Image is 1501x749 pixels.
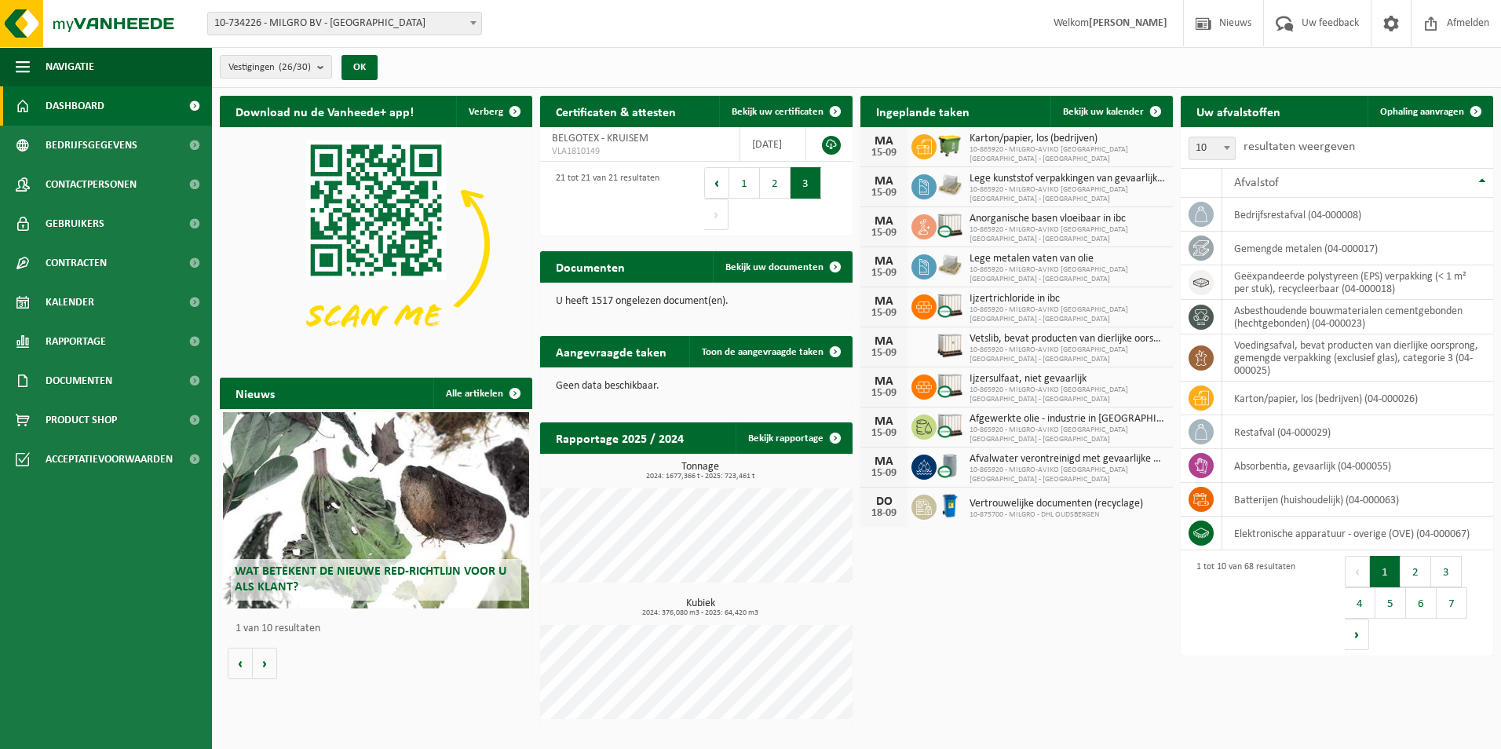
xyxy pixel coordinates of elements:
[937,412,963,439] img: PB-IC-CU
[719,96,851,127] a: Bekijk uw certificaten
[937,492,963,519] img: WB-0240-HPE-BE-09
[937,172,963,199] img: LP-PA-00000-WDN-11
[1189,137,1235,159] span: 10
[456,96,531,127] button: Verberg
[1222,449,1493,483] td: absorbentia, gevaarlijk (04-000055)
[868,388,900,399] div: 15-09
[1345,619,1369,650] button: Next
[970,345,1165,364] span: 10-865920 - MILGRO-AVIKO [GEOGRAPHIC_DATA] [GEOGRAPHIC_DATA] - [GEOGRAPHIC_DATA]
[1437,587,1467,619] button: 7
[556,296,837,307] p: U heeft 1517 ongelezen document(en).
[1370,556,1401,587] button: 1
[1222,382,1493,415] td: karton/papier, los (bedrijven) (04-000026)
[868,135,900,148] div: MA
[1050,96,1171,127] a: Bekijk uw kalender
[970,453,1165,466] span: Afvalwater verontreinigd met gevaarlijke producten in 200lt
[1375,587,1406,619] button: 5
[548,609,853,617] span: 2024: 376,080 m3 - 2025: 64,420 m3
[937,212,963,239] img: PB-IC-CU
[1181,96,1296,126] h2: Uw afvalstoffen
[220,96,429,126] h2: Download nu de Vanheede+ app!
[732,107,824,117] span: Bekijk uw certificaten
[1189,137,1236,160] span: 10
[970,145,1165,164] span: 10-865920 - MILGRO-AVIKO [GEOGRAPHIC_DATA] [GEOGRAPHIC_DATA] - [GEOGRAPHIC_DATA]
[1401,556,1431,587] button: 2
[868,495,900,508] div: DO
[970,293,1165,305] span: Ijzertrichloride in ibc
[433,378,531,409] a: Alle artikelen
[868,375,900,388] div: MA
[1222,300,1493,334] td: asbesthoudende bouwmaterialen cementgebonden (hechtgebonden) (04-000023)
[868,428,900,439] div: 15-09
[970,510,1143,520] span: 10-875700 - MILGRO - DHL OUDSBERGEN
[1345,587,1375,619] button: 4
[548,598,853,617] h3: Kubiek
[1222,415,1493,449] td: restafval (04-000029)
[1345,556,1370,587] button: Previous
[713,251,851,283] a: Bekijk uw documenten
[740,127,806,162] td: [DATE]
[220,127,532,362] img: Download de VHEPlus App
[970,466,1165,484] span: 10-865920 - MILGRO-AVIKO [GEOGRAPHIC_DATA] [GEOGRAPHIC_DATA] - [GEOGRAPHIC_DATA]
[704,167,729,199] button: Previous
[1222,483,1493,517] td: batterijen (huishoudelijk) (04-000063)
[868,308,900,319] div: 15-09
[235,565,506,593] span: Wat betekent de nieuwe RED-richtlijn voor u als klant?
[868,508,900,519] div: 18-09
[937,452,963,479] img: LP-LD-00200-CU
[228,648,253,679] button: Vorige
[791,167,821,199] button: 3
[552,145,728,158] span: VLA1810149
[207,12,482,35] span: 10-734226 - MILGRO BV - ROTTERDAM
[548,462,853,480] h3: Tonnage
[970,426,1165,444] span: 10-865920 - MILGRO-AVIKO [GEOGRAPHIC_DATA] [GEOGRAPHIC_DATA] - [GEOGRAPHIC_DATA]
[868,255,900,268] div: MA
[970,185,1165,204] span: 10-865920 - MILGRO-AVIKO [GEOGRAPHIC_DATA] [GEOGRAPHIC_DATA] - [GEOGRAPHIC_DATA]
[1222,334,1493,382] td: voedingsafval, bevat producten van dierlijke oorsprong, gemengde verpakking (exclusief glas), cat...
[760,167,791,199] button: 2
[970,133,1165,145] span: Karton/papier, los (bedrijven)
[729,167,760,199] button: 1
[46,165,137,204] span: Contactpersonen
[868,415,900,428] div: MA
[868,188,900,199] div: 15-09
[46,283,94,322] span: Kalender
[937,332,963,359] img: PB-IC-1000-HPE-00-01
[868,175,900,188] div: MA
[279,62,311,72] count: (26/30)
[689,336,851,367] a: Toon de aangevraagde taken
[1189,554,1295,652] div: 1 tot 10 van 68 resultaten
[1431,556,1462,587] button: 3
[46,204,104,243] span: Gebruikers
[46,47,94,86] span: Navigatie
[228,56,311,79] span: Vestigingen
[937,292,963,319] img: PB-IC-CU
[937,132,963,159] img: WB-1100-HPE-GN-50
[1063,107,1144,117] span: Bekijk uw kalender
[46,361,112,400] span: Documenten
[46,400,117,440] span: Product Shop
[208,13,481,35] span: 10-734226 - MILGRO BV - ROTTERDAM
[868,148,900,159] div: 15-09
[220,378,290,408] h2: Nieuws
[970,385,1165,404] span: 10-865920 - MILGRO-AVIKO [GEOGRAPHIC_DATA] [GEOGRAPHIC_DATA] - [GEOGRAPHIC_DATA]
[223,412,529,608] a: Wat betekent de nieuwe RED-richtlijn voor u als klant?
[725,262,824,272] span: Bekijk uw documenten
[868,468,900,479] div: 15-09
[341,55,378,80] button: OK
[540,336,682,367] h2: Aangevraagde taken
[736,422,851,454] a: Bekijk rapportage
[970,253,1165,265] span: Lege metalen vaten van olie
[970,265,1165,284] span: 10-865920 - MILGRO-AVIKO [GEOGRAPHIC_DATA] [GEOGRAPHIC_DATA] - [GEOGRAPHIC_DATA]
[556,381,837,392] p: Geen data beschikbaar.
[704,199,729,230] button: Next
[868,455,900,468] div: MA
[937,372,963,399] img: PB-IC-CU
[702,347,824,357] span: Toon de aangevraagde taken
[868,215,900,228] div: MA
[868,348,900,359] div: 15-09
[1368,96,1492,127] a: Ophaling aanvragen
[540,251,641,282] h2: Documenten
[1089,17,1167,29] strong: [PERSON_NAME]
[220,55,332,79] button: Vestigingen(26/30)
